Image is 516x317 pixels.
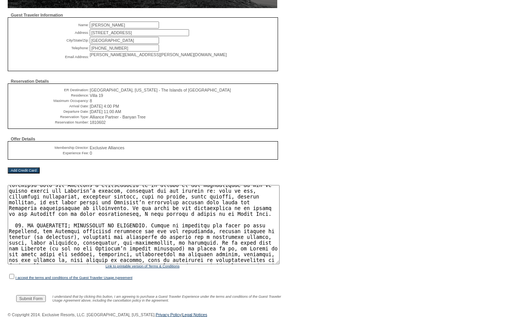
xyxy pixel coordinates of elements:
[12,45,89,52] td: Telephone:
[11,13,63,17] span: Guest Traveler Information
[12,93,89,98] td: Residence:
[12,29,89,36] td: Address:
[12,22,89,28] td: Name:
[12,115,89,119] td: Reservation Type:
[15,276,132,280] a: I accept the terms and conditions of the Guest Traveler Usage Agreement
[106,264,179,269] a: Link to printable version of Terms & Conditions
[182,312,207,317] a: Legal Notices
[12,52,89,62] td: Email Address:
[52,294,281,303] span: I understand that by clicking this button, I am agreeing to purchase a Guest Traveler Experience ...
[12,145,89,150] td: Membership Director:
[12,37,89,44] td: City/State/Zip:
[90,88,231,92] span: [GEOGRAPHIC_DATA], [US_STATE] - The Islands of [GEOGRAPHIC_DATA]
[12,98,89,103] td: Maximum Occupancy:
[8,167,40,174] input: Add Credit Card
[90,93,103,98] span: Villa 19
[90,151,156,155] span: 0
[90,52,227,57] span: [PERSON_NAME][EMAIL_ADDRESS][PERSON_NAME][DOMAIN_NAME]
[16,295,46,302] input: Submit Form
[11,79,49,83] span: Reservation Details
[156,312,181,317] a: Privacy Policy
[90,120,156,125] span: 1810602
[8,185,280,264] textarea: LOREMIP Dolors Ametc Adipiscin eli SEDDOEI Tempor incididunt (utl Etdol Magnaa enimadmini, ven qu...
[12,109,89,114] td: Departure Date:
[90,104,119,108] span: [DATE] 4:00 PM
[90,98,92,103] span: 8
[90,115,156,119] span: Alliance Partner - Banyan Tree
[12,120,89,125] td: Reservation Number:
[12,151,89,155] td: Experience Fee:
[90,109,121,114] span: [DATE] 11:00 AM
[11,137,35,141] span: Offer Details
[90,145,156,150] span: Exclusive Alliances
[8,312,277,317] div: © Copyright 2014. Exclusive Resorts, LLC. [GEOGRAPHIC_DATA], [US_STATE]. |
[12,88,89,92] td: ER Destination:
[12,104,89,108] td: Arrival Date:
